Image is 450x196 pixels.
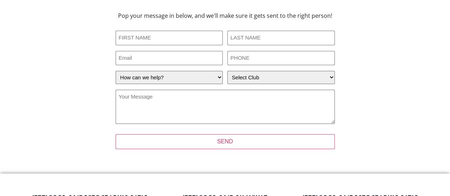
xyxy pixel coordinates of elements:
[116,134,335,149] input: SEND
[116,51,223,65] input: Email
[116,31,223,45] input: FIRST NAME
[227,51,335,65] input: PHONE
[227,31,335,45] input: LAST NAME
[69,13,382,18] h3: Pop your message in below, and we'll make sure it gets sent to the right person!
